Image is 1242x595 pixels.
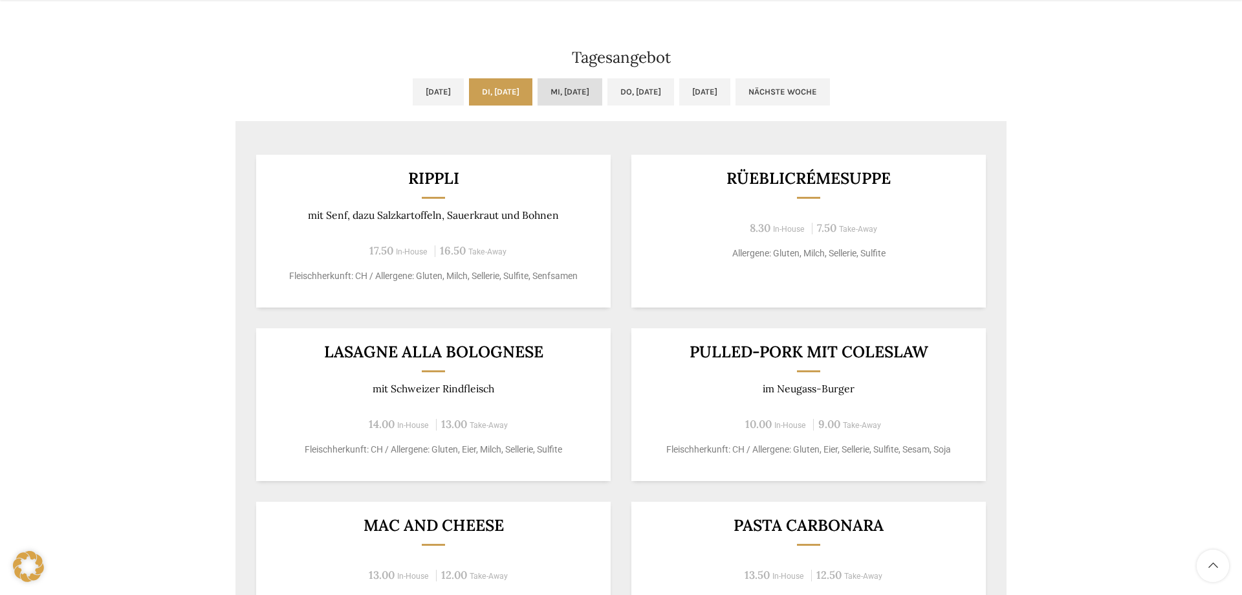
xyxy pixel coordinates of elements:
[750,221,770,235] span: 8.30
[272,517,595,533] h3: Mac and Cheese
[469,78,532,106] a: Di, [DATE]
[441,568,467,582] span: 12.00
[648,517,970,533] h3: Pasta Carbonara
[272,344,595,360] h3: LASAGNE ALLA BOLOGNESE
[468,247,507,256] span: Take-Away
[272,170,595,186] h3: Rippli
[470,421,508,430] span: Take-Away
[369,568,395,582] span: 13.00
[679,78,730,106] a: [DATE]
[441,417,467,431] span: 13.00
[772,572,804,581] span: In-House
[413,78,464,106] a: [DATE]
[843,421,881,430] span: Take-Away
[397,421,429,430] span: In-House
[538,78,602,106] a: Mi, [DATE]
[745,417,772,431] span: 10.00
[816,568,842,582] span: 12.50
[470,572,508,581] span: Take-Away
[607,78,674,106] a: Do, [DATE]
[817,221,836,235] span: 7.50
[1197,550,1229,582] a: Scroll to top button
[648,170,970,186] h3: Rüeblicrémesuppe
[648,383,970,395] p: im Neugass-Burger
[235,50,1007,65] h2: Tagesangebot
[774,421,806,430] span: In-House
[839,225,877,234] span: Take-Away
[396,247,428,256] span: In-House
[440,243,466,258] span: 16.50
[272,443,595,456] p: Fleischherkunft: CH / Allergene: Gluten, Eier, Milch, Sellerie, Sulfite
[648,247,970,260] p: Allergene: Gluten, Milch, Sellerie, Sulfite
[648,344,970,360] h3: Pulled-Pork mit Coleslaw
[272,383,595,395] p: mit Schweizer Rindfleisch
[818,417,840,431] span: 9.00
[745,568,770,582] span: 13.50
[397,572,429,581] span: In-House
[648,443,970,456] p: Fleischherkunft: CH / Allergene: Gluten, Eier, Sellerie, Sulfite, Sesam, Soja
[773,225,805,234] span: In-House
[369,243,393,258] span: 17.50
[844,572,882,581] span: Take-Away
[735,78,830,106] a: Nächste Woche
[369,417,395,431] span: 14.00
[272,209,595,221] p: mit Senf, dazu Salzkartoffeln, Sauerkraut und Bohnen
[272,269,595,283] p: Fleischherkunft: CH / Allergene: Gluten, Milch, Sellerie, Sulfite, Senfsamen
